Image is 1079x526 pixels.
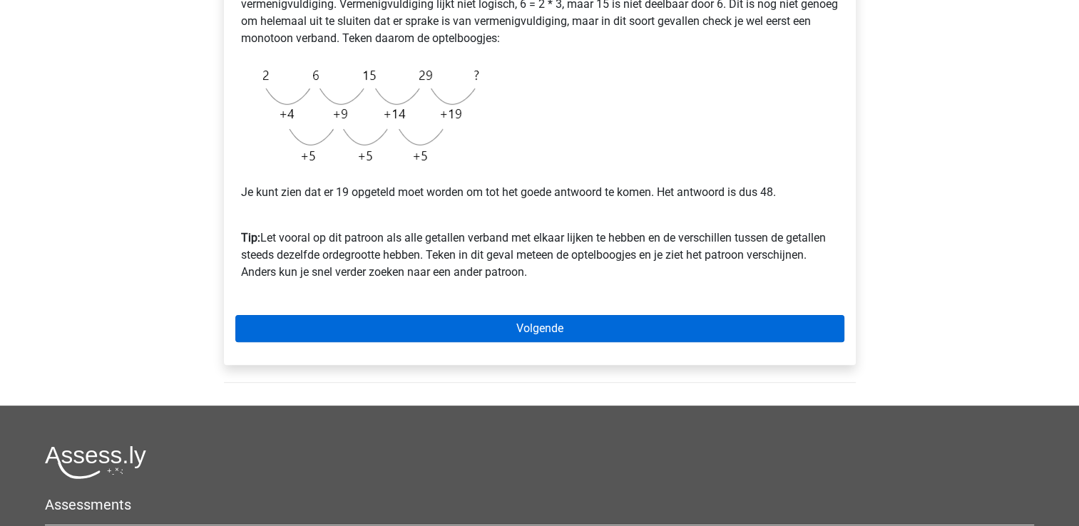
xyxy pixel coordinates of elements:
[241,212,839,281] p: Let vooral op dit patroon als alle getallen verband met elkaar lijken te hebben en de verschillen...
[241,184,839,201] p: Je kunt zien dat er 19 opgeteld moet worden om tot het goede antwoord te komen. Het antwoord is d...
[241,58,486,172] img: Figure sequences Example 3 explanation.png
[45,496,1034,513] h5: Assessments
[241,231,260,244] b: Tip:
[45,445,146,479] img: Assessly logo
[235,315,844,342] a: Volgende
